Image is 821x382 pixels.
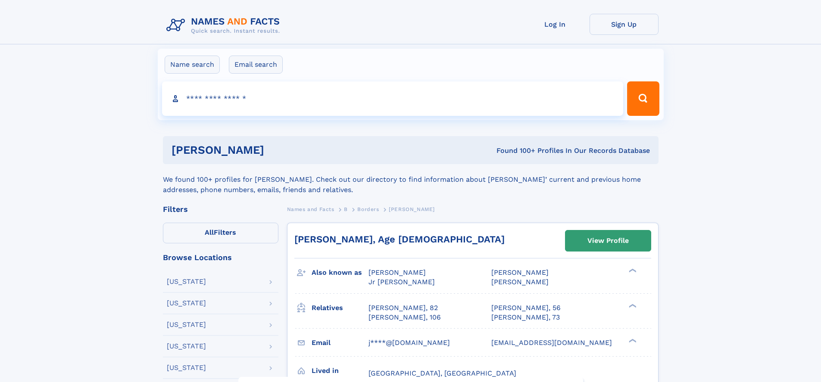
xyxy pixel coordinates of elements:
h3: Email [312,335,368,350]
img: Logo Names and Facts [163,14,287,37]
div: Browse Locations [163,254,278,261]
span: All [205,228,214,236]
span: Borders [357,206,379,212]
a: Borders [357,204,379,214]
div: [US_STATE] [167,364,206,371]
div: ❯ [627,338,637,343]
span: [PERSON_NAME] [368,268,426,276]
div: [US_STATE] [167,300,206,307]
div: [US_STATE] [167,278,206,285]
span: [PERSON_NAME] [491,278,549,286]
div: [US_STATE] [167,343,206,350]
div: View Profile [587,231,629,251]
a: [PERSON_NAME], 73 [491,313,560,322]
span: Jr [PERSON_NAME] [368,278,435,286]
input: search input [162,81,624,116]
div: Filters [163,205,278,213]
a: [PERSON_NAME], 82 [368,303,438,313]
h1: [PERSON_NAME] [172,145,381,155]
span: B [344,206,348,212]
label: Email search [229,56,283,74]
span: [PERSON_NAME] [389,206,435,212]
h3: Relatives [312,301,368,315]
a: View Profile [565,230,651,251]
div: ❯ [627,268,637,273]
label: Name search [165,56,220,74]
span: [EMAIL_ADDRESS][DOMAIN_NAME] [491,339,612,347]
a: Names and Facts [287,204,334,214]
a: [PERSON_NAME], Age [DEMOGRAPHIC_DATA] [294,234,505,245]
a: B [344,204,348,214]
button: Search Button [627,81,659,116]
h3: Lived in [312,363,368,378]
span: [GEOGRAPHIC_DATA], [GEOGRAPHIC_DATA] [368,369,516,377]
div: ❯ [627,303,637,308]
span: [PERSON_NAME] [491,268,549,276]
div: [US_STATE] [167,321,206,328]
div: We found 100+ profiles for [PERSON_NAME]. Check out our directory to find information about [PERS... [163,164,659,195]
label: Filters [163,223,278,243]
h3: Also known as [312,265,368,280]
div: Found 100+ Profiles In Our Records Database [380,146,650,155]
a: [PERSON_NAME], 106 [368,313,441,322]
a: Sign Up [590,14,659,35]
a: [PERSON_NAME], 56 [491,303,561,313]
a: Log In [521,14,590,35]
